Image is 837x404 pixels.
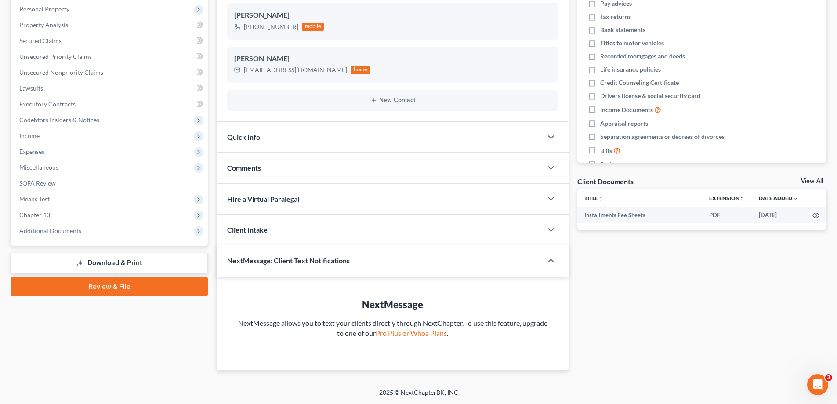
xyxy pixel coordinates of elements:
[709,195,745,201] a: Extensionunfold_more
[12,49,208,65] a: Unsecured Priority Claims
[19,37,62,44] span: Secured Claims
[19,84,43,92] span: Lawsuits
[376,329,447,337] a: Pro Plus or Whoa Plans
[302,23,324,31] div: mobile
[19,132,40,139] span: Income
[807,374,828,395] iframe: Intercom live chat
[600,39,664,47] span: Titles to motor vehicles
[600,132,725,141] span: Separation agreements or decrees of divorces
[759,195,798,201] a: Date Added expand_more
[19,195,50,203] span: Means Test
[227,195,299,203] span: Hire a Virtual Paralegal
[12,33,208,49] a: Secured Claims
[598,196,603,201] i: unfold_more
[825,374,832,381] span: 3
[19,179,56,187] span: SOFA Review
[19,164,58,171] span: Miscellaneous
[244,22,298,31] div: [PHONE_NUMBER]
[227,256,350,265] span: NextMessage: Client Text Notifications
[12,65,208,80] a: Unsecured Nonpriority Claims
[227,133,260,141] span: Quick Info
[234,97,551,104] button: New Contact
[600,119,648,128] span: Appraisal reports
[234,298,551,311] div: NextMessage
[19,116,99,124] span: Codebtors Insiders & Notices
[234,54,551,64] div: [PERSON_NAME]
[227,164,261,172] span: Comments
[12,17,208,33] a: Property Analysis
[351,66,370,74] div: home
[11,253,208,273] a: Download & Print
[19,211,50,218] span: Chapter 13
[19,21,68,29] span: Property Analysis
[577,177,634,186] div: Client Documents
[168,388,669,404] div: 2025 © NextChapterBK, INC
[600,65,661,74] span: Life insurance policies
[600,12,631,21] span: Tax returns
[600,91,700,100] span: Drivers license & social security card
[600,146,612,155] span: Bills
[12,175,208,191] a: SOFA Review
[19,69,103,76] span: Unsecured Nonpriority Claims
[600,106,653,114] span: Income Documents
[702,207,752,223] td: PDF
[584,195,603,201] a: Titleunfold_more
[600,52,685,61] span: Recorded mortgages and deeds
[801,178,823,184] a: View All
[739,196,745,201] i: unfold_more
[244,66,347,74] div: [EMAIL_ADDRESS][DOMAIN_NAME]
[12,80,208,96] a: Lawsuits
[19,5,69,13] span: Personal Property
[752,207,805,223] td: [DATE]
[600,25,645,34] span: Bank statements
[19,227,81,234] span: Additional Documents
[234,10,551,21] div: [PERSON_NAME]
[11,277,208,296] a: Review & File
[19,100,76,108] span: Executory Contracts
[19,148,44,155] span: Expenses
[19,53,92,60] span: Unsecured Priority Claims
[227,226,268,234] span: Client Intake
[12,96,208,112] a: Executory Contracts
[600,78,679,87] span: Credit Counseling Certificate
[793,196,798,201] i: expand_more
[577,207,702,223] td: Installments Fee Sheets
[600,160,685,169] span: Retirement account statements
[234,318,551,338] p: NextMessage allows you to text your clients directly through NextChapter. To use this feature, up...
